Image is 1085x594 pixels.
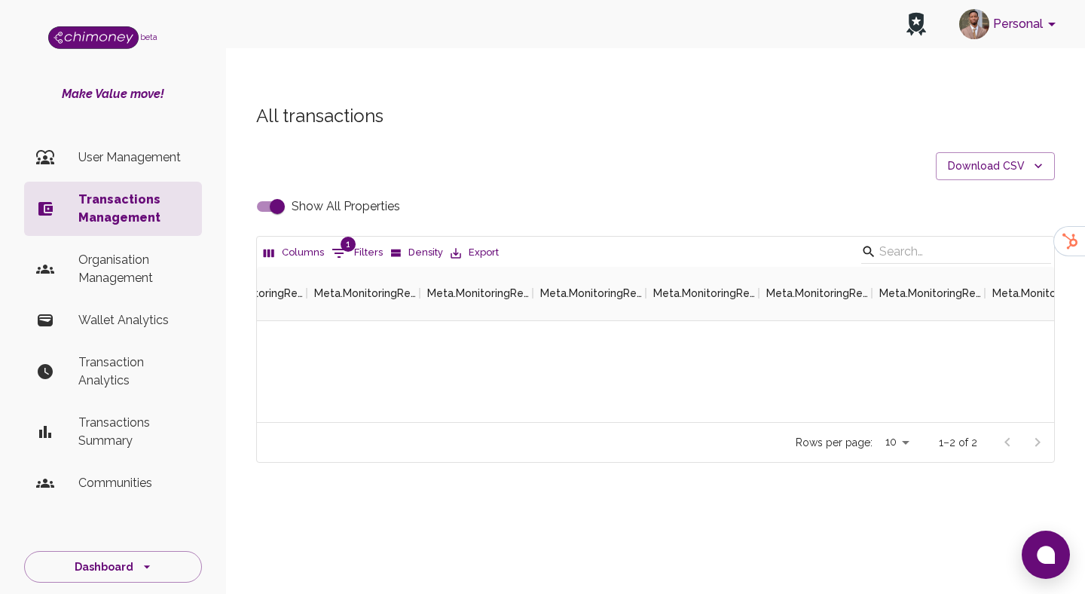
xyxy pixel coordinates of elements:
[78,414,190,450] p: Transactions Summary
[48,26,139,49] img: Logo
[328,241,387,265] button: Show filters
[939,435,977,450] p: 1–2 of 2
[292,197,400,216] span: Show All Properties
[796,435,873,450] p: Rows per page:
[256,104,1055,128] h5: All transactions
[959,9,989,39] img: avatar
[140,32,157,41] span: beta
[766,266,872,320] div: Meta.MonitoringResult.Checks.Settlement
[1022,531,1070,579] button: Open chat window
[861,240,1051,267] div: Search
[872,266,985,320] div: Meta.MonitoringResult.Timestamp._seconds
[759,266,872,320] div: Meta.MonitoringResult.Checks.Settlement
[78,311,190,329] p: Wallet Analytics
[78,354,190,390] p: Transaction Analytics
[879,431,915,453] div: 10
[427,266,533,320] div: Meta.MonitoringResult.Checks.PaymentMethod
[307,266,420,320] div: Meta.MonitoringResult.Checks.Account
[314,266,420,320] div: Meta.MonitoringResult.Checks.Account
[936,152,1055,180] button: Download CSV
[78,474,190,492] p: Communities
[533,266,646,320] div: Meta.MonitoringResult.Checks.Device
[879,240,1028,264] input: Search…
[387,241,447,265] button: Density
[78,148,190,167] p: User Management
[78,251,190,287] p: Organisation Management
[194,266,307,320] div: Meta.MonitoringResult.Severity
[341,237,356,252] span: 1
[653,266,759,320] div: Meta.MonitoringResult.Checks.Geo
[420,266,533,320] div: Meta.MonitoringResult.Checks.PaymentMethod
[24,551,202,583] button: Dashboard
[260,241,328,265] button: Select columns
[540,266,646,320] div: Meta.MonitoringResult.Checks.Device
[646,266,759,320] div: Meta.MonitoringResult.Checks.Geo
[78,191,190,227] p: Transactions Management
[879,266,985,320] div: Meta.MonitoringResult.Timestamp._seconds
[447,241,503,265] button: Export
[953,5,1067,44] button: account of current user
